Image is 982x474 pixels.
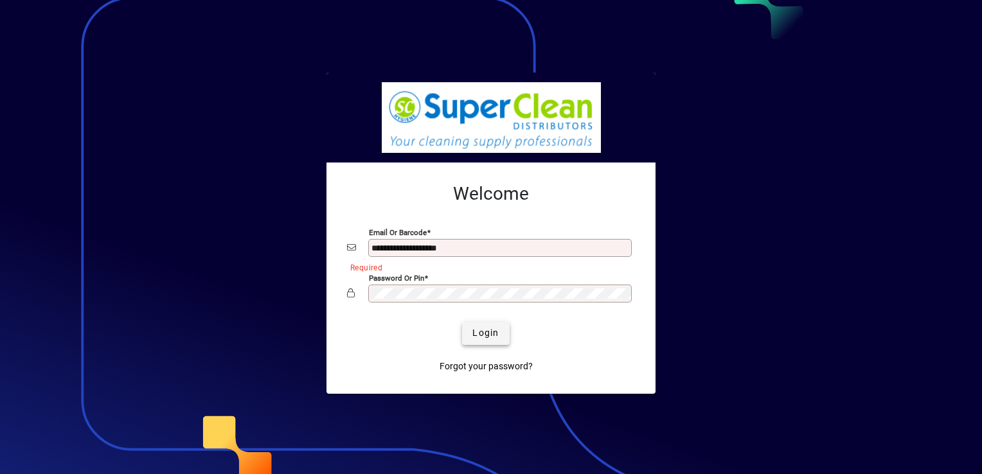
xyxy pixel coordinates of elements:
mat-label: Email or Barcode [369,227,427,236]
span: Login [472,326,499,340]
h2: Welcome [347,183,635,205]
mat-label: Password or Pin [369,273,424,282]
a: Forgot your password? [434,355,538,378]
mat-error: Required [350,260,625,274]
span: Forgot your password? [440,360,533,373]
button: Login [462,322,509,345]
